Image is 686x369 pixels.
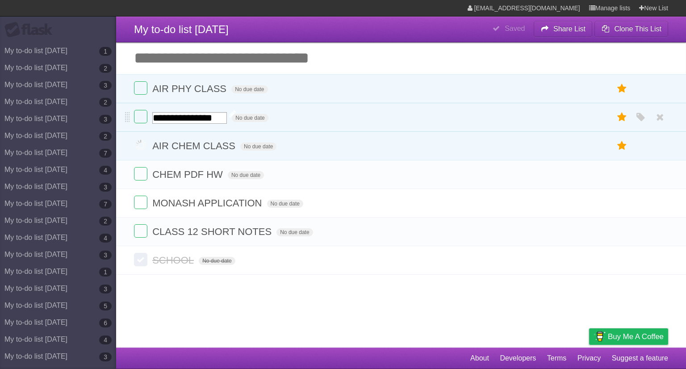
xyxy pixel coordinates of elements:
[547,350,567,367] a: Terms
[4,22,58,38] div: Flask
[99,251,112,260] b: 3
[152,226,274,237] span: CLASS 12 SHORT NOTES
[99,149,112,158] b: 7
[99,115,112,124] b: 3
[152,255,196,266] span: SCHOOL
[594,21,668,37] button: Clone This List
[152,169,225,180] span: CHEM PDF HW
[134,224,147,238] label: Done
[199,257,235,265] span: No due date
[608,329,664,344] span: Buy me a coffee
[134,167,147,180] label: Done
[134,253,147,266] label: Done
[99,166,112,175] b: 4
[589,328,668,345] a: Buy me a coffee
[614,110,631,125] label: Star task
[553,25,586,33] b: Share List
[231,85,268,93] span: No due date
[240,143,276,151] span: No due date
[99,335,112,344] b: 4
[99,47,112,56] b: 1
[134,196,147,209] label: Done
[99,268,112,277] b: 1
[99,302,112,310] b: 5
[99,352,112,361] b: 3
[577,350,601,367] a: Privacy
[267,200,303,208] span: No due date
[152,197,264,209] span: MONASH APPLICATION
[612,350,668,367] a: Suggest a feature
[134,23,229,35] span: My to-do list [DATE]
[99,319,112,327] b: 6
[99,81,112,90] b: 3
[99,183,112,192] b: 3
[99,217,112,226] b: 2
[99,98,112,107] b: 2
[500,350,536,367] a: Developers
[152,140,238,151] span: AIR CHEM CLASS
[276,228,313,236] span: No due date
[232,114,268,122] span: No due date
[614,81,631,96] label: Star task
[134,110,147,123] label: Done
[99,234,112,243] b: 4
[134,81,147,95] label: Done
[228,171,264,179] span: No due date
[99,285,112,294] b: 3
[614,25,661,33] b: Clone This List
[99,64,112,73] b: 2
[99,132,112,141] b: 2
[534,21,593,37] button: Share List
[134,138,147,152] label: Done
[152,83,229,94] span: AIR PHY CLASS
[99,200,112,209] b: 7
[505,25,525,32] b: Saved
[594,329,606,344] img: Buy me a coffee
[470,350,489,367] a: About
[614,138,631,153] label: Star task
